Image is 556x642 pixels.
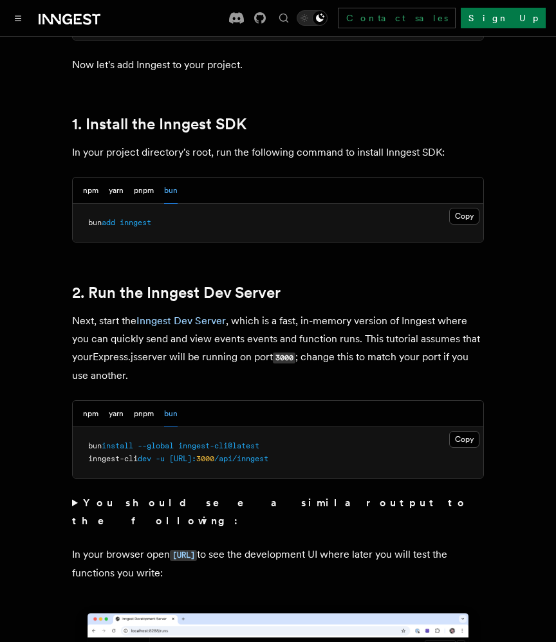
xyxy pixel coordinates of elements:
[156,454,165,463] span: -u
[134,178,154,204] button: pnpm
[164,401,178,427] button: bun
[10,10,26,26] button: Toggle navigation
[109,178,124,204] button: yarn
[170,548,197,560] a: [URL]
[109,401,124,427] button: yarn
[338,8,456,28] a: Contact sales
[72,546,484,582] p: In your browser open to see the development UI where later you will test the functions you write:
[88,441,102,450] span: bun
[88,218,102,227] span: bun
[169,454,196,463] span: [URL]:
[276,10,292,26] button: Find something...
[72,494,484,530] summary: You should see a similar output to the following:
[134,401,154,427] button: pnpm
[461,8,546,28] a: Sign Up
[273,353,295,363] code: 3000
[83,178,98,204] button: npm
[196,454,214,463] span: 3000
[102,218,115,227] span: add
[72,143,484,161] p: In your project directory's root, run the following command to install Inngest SDK:
[88,454,138,463] span: inngest-cli
[170,550,197,561] code: [URL]
[449,208,479,225] button: Copy
[297,10,328,26] button: Toggle dark mode
[214,454,268,463] span: /api/inngest
[178,441,259,450] span: inngest-cli@latest
[72,56,484,74] p: Now let's add Inngest to your project.
[164,178,178,204] button: bun
[102,441,133,450] span: install
[72,312,484,385] p: Next, start the , which is a fast, in-memory version of Inngest where you can quickly send and vi...
[136,315,226,327] a: Inngest Dev Server
[72,115,246,133] a: 1. Install the Inngest SDK
[72,497,468,527] strong: You should see a similar output to the following:
[83,401,98,427] button: npm
[138,454,151,463] span: dev
[72,284,281,302] a: 2. Run the Inngest Dev Server
[138,441,174,450] span: --global
[120,218,151,227] span: inngest
[449,431,479,448] button: Copy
